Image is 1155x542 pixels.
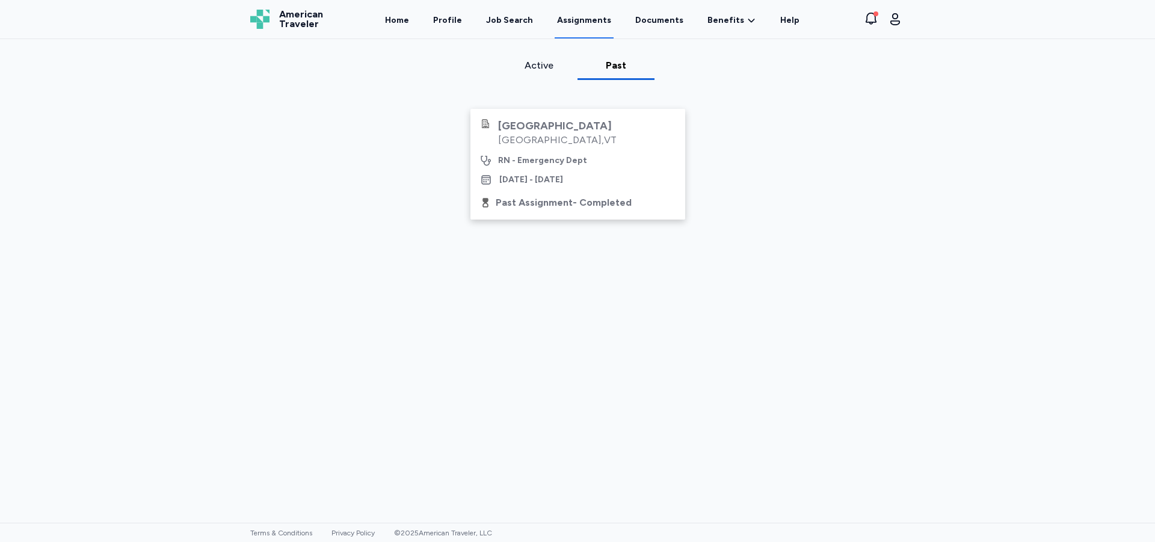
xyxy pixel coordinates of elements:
div: [DATE] - [DATE] [499,174,563,186]
span: Benefits [707,14,744,26]
a: Benefits [707,14,756,26]
div: RN - Emergency Dept [498,155,587,167]
div: Past Assignment - Completed [496,196,632,210]
a: Privacy Policy [331,529,375,537]
div: [GEOGRAPHIC_DATA] [498,119,617,133]
span: © 2025 American Traveler, LLC [394,529,492,537]
div: [GEOGRAPHIC_DATA] , VT [498,133,617,147]
a: Terms & Conditions [250,529,312,537]
div: Job Search [486,14,533,26]
a: Assignments [555,1,614,38]
div: Past [582,58,650,73]
span: American Traveler [279,10,323,29]
img: Logo [250,10,269,29]
div: Active [505,58,573,73]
